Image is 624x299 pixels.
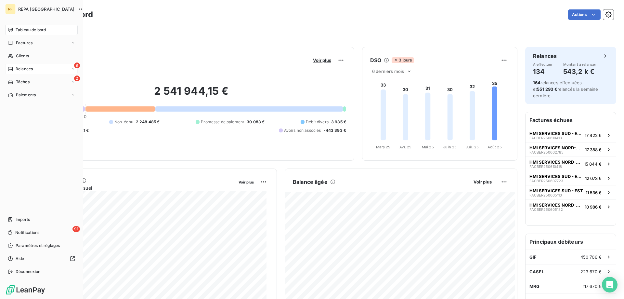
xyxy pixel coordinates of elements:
span: GASEL [529,269,544,274]
div: RF [5,4,16,14]
span: FACBER250610418 [529,165,562,169]
span: GIF [529,254,537,260]
span: Paiements [16,92,36,98]
span: relances effectuées et relancés la semaine dernière. [533,80,598,98]
span: Montant à relancer [563,62,596,66]
span: 15 844 € [584,161,602,167]
tspan: Juil. 25 [466,145,479,149]
span: 6 derniers mois [372,69,404,74]
span: 30 083 € [247,119,265,125]
span: 11 536 € [586,190,602,195]
tspan: Mai 25 [422,145,434,149]
span: HMI SERVICES NORD-EST-IDF [529,202,582,208]
h4: 543,2 k € [563,66,596,77]
span: HMI SERVICES NORD-EST-IDF [529,145,582,150]
button: Voir plus [311,57,333,63]
h2: 2 541 944,15 € [37,85,346,104]
span: 10 986 € [585,204,602,210]
button: HMI SERVICES SUD - ESTFACBER25060511011 536 € [526,185,616,199]
a: Aide [5,253,78,264]
h4: 134 [533,66,552,77]
span: FACBER250605132 [529,208,563,211]
span: -443 393 € [324,128,346,133]
button: Voir plus [237,179,256,185]
span: À effectuer [533,62,552,66]
span: Tableau de bord [16,27,46,33]
span: 3 935 € [331,119,346,125]
div: Open Intercom Messenger [602,277,617,292]
a: Imports [5,214,78,225]
button: HMI SERVICES NORD-EST-IDFFACBER25061041815 844 € [526,156,616,171]
button: Voir plus [472,179,494,185]
button: HMI SERVICES SUD - ESTFACBER25061041317 422 € [526,128,616,142]
span: Chiffre d'affaires mensuel [37,184,234,191]
span: Déconnexion [16,269,41,275]
span: Non-échu [114,119,133,125]
tspan: Avr. 25 [399,145,411,149]
img: Logo LeanPay [5,285,45,295]
span: 2 248 485 € [136,119,160,125]
a: Tableau de bord [5,25,78,35]
span: 2 [74,75,80,81]
span: Paramètres et réglages [16,243,60,249]
span: 91 [72,226,80,232]
h6: Principaux débiteurs [526,234,616,250]
span: Avoirs non associés [284,128,321,133]
span: 17 422 € [585,133,602,138]
span: 0 [84,114,86,119]
span: FACBER250605110 [529,193,562,197]
tspan: Août 25 [487,145,502,149]
span: 450 706 € [580,254,602,260]
span: Clients [16,53,29,59]
span: MRG [529,284,539,289]
button: HMI SERVICES SUD - ESTFACBER25060772312 073 € [526,171,616,185]
span: HMI SERVICES SUD - EST [529,174,582,179]
span: 9 [74,62,80,68]
span: Promesse de paiement [201,119,244,125]
span: Voir plus [313,58,331,63]
span: 223 670 € [580,269,602,274]
a: Paiements [5,90,78,100]
h6: Relances [533,52,557,60]
span: FACBER250607723 [529,179,563,183]
span: Factures [16,40,32,46]
a: Factures [5,38,78,48]
button: HMI SERVICES NORD-EST-IDFFACBER25060513210 986 € [526,199,616,214]
tspan: Juin 25 [443,145,457,149]
span: Imports [16,217,30,223]
span: 3 jours [392,57,414,63]
span: Tâches [16,79,30,85]
span: Notifications [15,230,39,236]
span: Aide [16,256,24,262]
span: 164 [533,80,540,85]
span: 12 073 € [585,176,602,181]
a: 2Tâches [5,77,78,87]
span: Relances [16,66,33,72]
span: 551 293 € [537,87,557,92]
a: 9Relances [5,64,78,74]
span: HMI SERVICES NORD-EST-IDF [529,159,581,165]
button: HMI SERVICES NORD-EST-IDFFACBER25060278517 388 € [526,142,616,156]
span: Voir plus [474,179,492,184]
span: Voir plus [239,180,254,184]
span: Débit divers [306,119,329,125]
a: Paramètres et réglages [5,240,78,251]
span: REPA [GEOGRAPHIC_DATA] [18,7,74,12]
a: Clients [5,51,78,61]
span: 17 388 € [585,147,602,152]
span: HMI SERVICES SUD - EST [529,188,583,193]
span: FACBER250610413 [529,136,562,140]
h6: DSO [370,56,381,64]
span: HMI SERVICES SUD - EST [529,131,582,136]
tspan: Mars 25 [376,145,390,149]
span: FACBER250602785 [529,150,564,154]
h6: Balance âgée [293,178,328,186]
span: 117 670 € [583,284,602,289]
button: Actions [568,9,601,20]
h6: Factures échues [526,112,616,128]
